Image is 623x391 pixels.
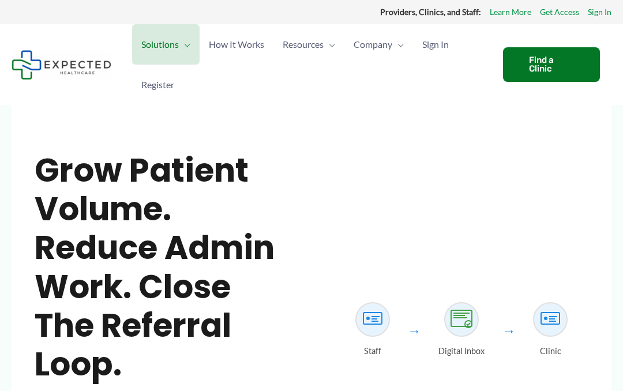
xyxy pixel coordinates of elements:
a: How It Works [200,24,273,65]
h1: Grow patient volume. Reduce admin work. Close the referral loop. [35,151,288,384]
span: Menu Toggle [179,24,190,65]
span: How It Works [209,24,264,65]
a: SolutionsMenu Toggle [132,24,200,65]
a: ResourcesMenu Toggle [273,24,344,65]
span: Company [354,24,392,65]
a: Find a Clinic [503,47,600,82]
span: Solutions [141,24,179,65]
span: Sign In [422,24,449,65]
span: Register [141,65,174,105]
a: CompanyMenu Toggle [344,24,413,65]
div: Digital Inbox [438,344,485,359]
nav: Primary Site Navigation [132,24,491,105]
a: Register [132,65,183,105]
span: Menu Toggle [392,24,404,65]
div: → [502,318,516,344]
span: Resources [283,24,324,65]
a: Sign In [588,5,611,20]
a: Learn More [490,5,531,20]
span: Menu Toggle [324,24,335,65]
div: → [407,318,421,344]
a: Get Access [540,5,579,20]
div: Clinic [540,344,561,359]
img: Expected Healthcare Logo - side, dark font, small [12,50,111,80]
a: Sign In [413,24,458,65]
div: Staff [364,344,381,359]
strong: Providers, Clinics, and Staff: [380,7,481,17]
